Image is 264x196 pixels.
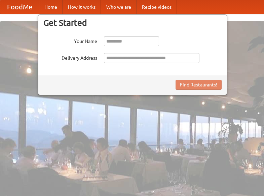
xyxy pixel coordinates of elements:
[39,0,63,14] a: Home
[101,0,137,14] a: Who we are
[43,36,97,45] label: Your Name
[63,0,101,14] a: How it works
[43,18,222,28] h3: Get Started
[176,80,222,90] button: Find Restaurants!
[43,53,97,61] label: Delivery Address
[0,0,39,14] a: FoodMe
[137,0,177,14] a: Recipe videos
